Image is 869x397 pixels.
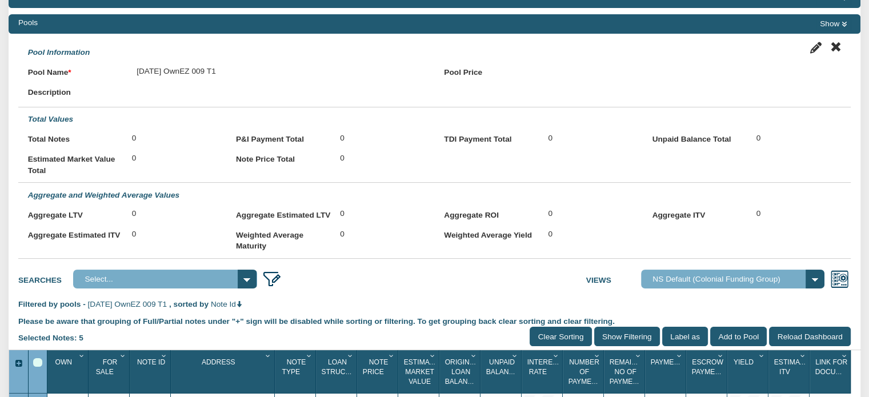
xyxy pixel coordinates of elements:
span: Note Type [282,358,306,376]
div: Sort None [91,354,129,389]
div: Sort None [688,354,727,389]
div: Column Menu [159,350,170,361]
div: Column Menu [839,350,850,361]
label: P&I Payment Total [236,128,330,145]
span: Original Loan Balance [445,358,478,386]
span: Filtered by [18,300,58,308]
div: Number Of Payments Sort None [565,354,603,389]
label: Aggregate ITV [652,204,746,221]
div: Sort None [730,354,768,389]
label: Weighted Average Maturity [236,224,330,252]
div: Column Menu [510,350,520,361]
div: 0 [747,128,841,148]
label: Note Price Total [236,148,330,165]
span: Number Of Payments [568,358,606,386]
div: Column Menu [77,350,87,361]
span: Note Price [363,358,389,376]
div: Column Menu [592,350,603,361]
div: Sort None [359,354,398,389]
div: 0 [747,204,841,224]
div: Sort None [442,354,480,389]
div: Pools [18,17,38,29]
input: Add to Pool [710,327,767,346]
span: Link For Documents [815,358,860,376]
div: 0 [330,204,425,224]
div: Note Type Sort None [277,354,315,389]
label: Aggregate LTV [28,204,122,221]
div: 0 [539,128,633,148]
span: , [169,300,171,308]
div: Sort None [277,354,315,389]
div: 0 [122,224,217,244]
div: Column Menu [386,350,397,361]
span: Own [55,358,72,366]
div: 0 [330,224,425,244]
div: Sort None [771,354,809,389]
div: Select All [33,358,42,367]
div: Note Price Sort None [359,354,398,389]
label: Pool Name [28,61,127,78]
label: Aggregate Estimated ITV [28,224,122,241]
div: Payment(P&I) Sort None [647,354,686,389]
div: Column Menu [551,350,562,361]
div: Link For Documents Sort None [812,354,851,389]
div: Interest Rate Sort None [524,354,562,389]
div: Sort None [401,354,439,389]
span: [DATE] OwnEZ 009 T1 [88,300,167,308]
button: Show [816,17,851,31]
div: For Sale Sort None [91,354,129,389]
input: Show Filtering [594,327,660,346]
label: Total Notes [28,128,122,145]
div: Unpaid Balance Sort None [483,354,521,389]
div: Sort None [606,354,644,389]
label: Estimated Market Value Total [28,148,122,176]
label: Description [28,81,127,98]
label: Pool Price [444,61,538,78]
div: Please be aware that grouping of Full/Partial notes under "+" sign will be disabled while sorting... [18,310,851,327]
div: 0 [122,128,217,148]
label: TDI Payment Total [444,128,538,145]
span: Escrow Payment [692,358,724,376]
label: Aggregate Estimated LTV [236,204,330,221]
span: Unpaid Balance [486,358,519,376]
span: sorted by [173,300,209,308]
div: Sort None [524,354,562,389]
div: Own Sort None [50,354,88,389]
div: Escrow Payment Sort None [688,354,727,389]
div: Column Menu [674,350,685,361]
span: Estimated Itv [774,358,814,376]
div: 0 [122,148,217,168]
div: Aggregate and Weighted Average Values [18,183,851,203]
span: Remaining No Of Payments [610,358,649,386]
span: Yield [734,358,754,366]
span: Note Id [137,358,165,366]
div: Column Menu [468,350,479,361]
div: Column Menu [798,350,808,361]
div: Column Menu [633,350,644,361]
div: Expand All [9,358,27,370]
div: Yield Sort None [730,354,768,389]
span: Payment(P&I) [651,358,699,366]
span: Address [202,358,235,366]
input: Reload Dashboard [769,327,851,346]
div: 0 [330,128,425,148]
span: For Sale [96,358,118,376]
span: pools - [60,300,86,308]
label: Searches [18,270,73,286]
div: 0 [122,204,217,224]
div: Original Loan Balance Sort None [442,354,480,389]
div: Address Sort None [173,354,274,389]
div: 0 [330,148,425,168]
div: 0 [539,224,633,244]
label: Unpaid Balance Total [652,128,746,145]
label: Weighted Average Yield [444,224,538,241]
div: Column Menu [427,350,438,361]
div: Sort None [173,354,274,389]
span: Loan Structure [322,358,365,376]
div: Column Menu [118,350,129,361]
div: Sort None [483,354,521,389]
div: Sort None [132,354,170,389]
div: Sort None [812,354,851,389]
span: Note Id [211,300,236,308]
span: Interest Rate [527,358,562,376]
